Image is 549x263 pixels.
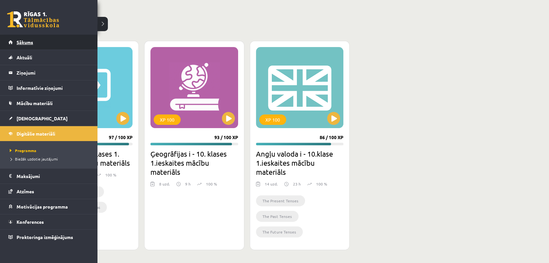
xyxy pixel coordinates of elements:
[293,181,301,187] p: 23 h
[17,188,34,194] span: Atzīmes
[17,100,53,106] span: Mācību materiāli
[256,211,299,222] li: The Past Tenses
[8,230,89,245] a: Proktoringa izmēģinājums
[17,39,33,45] span: Sākums
[8,156,91,162] a: Biežāk uzdotie jautājumi
[256,226,303,237] li: The Future Tenses
[256,195,305,206] li: The Present Tenses
[17,169,89,184] legend: Maksājumi
[105,172,116,178] p: 100 %
[8,148,36,153] span: Programma
[256,149,343,176] h2: Angļu valoda i - 10.klase 1.ieskaites mācību materiāls
[159,181,170,191] div: 8 uzd.
[7,11,59,28] a: Rīgas 1. Tālmācības vidusskola
[8,126,89,141] a: Digitālie materiāli
[185,181,191,187] p: 9 h
[150,149,238,176] h2: Ģeogrāfijas i - 10. klases 1.ieskaites mācību materiāls
[17,234,73,240] span: Proktoringa izmēģinājums
[8,50,89,65] a: Aktuāli
[154,114,181,125] div: XP 100
[17,219,44,225] span: Konferences
[206,181,217,187] p: 100 %
[17,131,55,137] span: Digitālie materiāli
[8,80,89,95] a: Informatīvie ziņojumi
[8,199,89,214] a: Motivācijas programma
[316,181,327,187] p: 100 %
[8,111,89,126] a: [DEMOGRAPHIC_DATA]
[17,80,89,95] legend: Informatīvie ziņojumi
[8,156,58,161] span: Biežāk uzdotie jautājumi
[8,184,89,199] a: Atzīmes
[8,96,89,111] a: Mācību materiāli
[8,65,89,80] a: Ziņojumi
[8,169,89,184] a: Maksājumi
[17,65,89,80] legend: Ziņojumi
[17,204,68,209] span: Motivācijas programma
[8,148,91,153] a: Programma
[259,114,286,125] div: XP 100
[265,181,278,191] div: 14 uzd.
[39,20,455,33] h2: Pabeigtie (3)
[17,54,32,60] span: Aktuāli
[17,115,68,121] span: [DEMOGRAPHIC_DATA]
[8,214,89,229] a: Konferences
[8,35,89,50] a: Sākums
